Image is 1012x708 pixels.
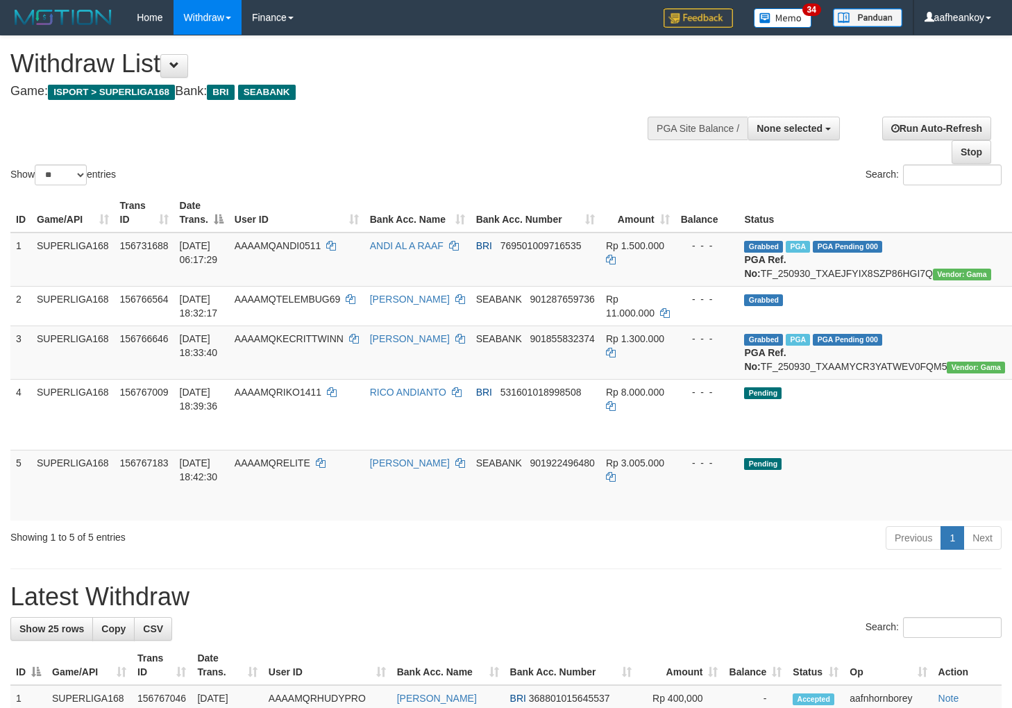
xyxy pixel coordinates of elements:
span: None selected [757,123,823,134]
span: ISPORT > SUPERLIGA168 [48,85,175,100]
input: Search: [903,617,1002,638]
span: BRI [207,85,234,100]
th: Balance [675,193,739,233]
span: Grabbed [744,241,783,253]
a: ANDI AL A RAAF [370,240,444,251]
th: Game/API: activate to sort column ascending [31,193,115,233]
span: BRI [476,387,492,398]
th: ID [10,193,31,233]
td: SUPERLIGA168 [31,379,115,450]
th: Status [739,193,1011,233]
img: panduan.png [833,8,902,27]
img: Feedback.jpg [664,8,733,28]
span: Grabbed [744,294,783,306]
div: PGA Site Balance / [648,117,748,140]
select: Showentries [35,165,87,185]
td: 5 [10,450,31,521]
span: BRI [476,240,492,251]
span: [DATE] 18:42:30 [180,457,218,482]
span: 34 [802,3,821,16]
span: AAAAMQTELEMBUG69 [235,294,341,305]
a: Show 25 rows [10,617,93,641]
span: Show 25 rows [19,623,84,634]
span: Copy 901922496480 to clipboard [530,457,594,469]
td: 3 [10,326,31,379]
span: AAAAMQANDI0511 [235,240,321,251]
div: - - - [681,332,734,346]
a: Next [963,526,1002,550]
img: MOTION_logo.png [10,7,116,28]
span: [DATE] 18:39:36 [180,387,218,412]
th: Status: activate to sort column ascending [787,646,844,685]
td: TF_250930_TXAEJFYIX8SZP86HGI7Q [739,233,1011,287]
label: Show entries [10,165,116,185]
h1: Latest Withdraw [10,583,1002,611]
div: - - - [681,385,734,399]
a: [PERSON_NAME] [370,333,450,344]
span: [DATE] 18:32:17 [180,294,218,319]
span: [DATE] 06:17:29 [180,240,218,265]
span: Copy 531601018998508 to clipboard [500,387,582,398]
span: Copy 901287659736 to clipboard [530,294,594,305]
th: Amount: activate to sort column ascending [637,646,723,685]
span: Copy 368801015645537 to clipboard [529,693,610,704]
th: ID: activate to sort column descending [10,646,47,685]
span: Marked by aafromsomean [786,241,810,253]
td: 1 [10,233,31,287]
span: PGA Pending [813,241,882,253]
span: SEABANK [476,294,522,305]
span: 156767183 [120,457,169,469]
span: Rp 8.000.000 [606,387,664,398]
span: Copy 769501009716535 to clipboard [500,240,582,251]
span: 156767009 [120,387,169,398]
th: Op: activate to sort column ascending [844,646,932,685]
span: Rp 1.300.000 [606,333,664,344]
span: Rp 1.500.000 [606,240,664,251]
th: Bank Acc. Name: activate to sort column ascending [391,646,505,685]
span: 156766564 [120,294,169,305]
label: Search: [866,165,1002,185]
th: Bank Acc. Number: activate to sort column ascending [471,193,600,233]
span: Rp 11.000.000 [606,294,655,319]
h1: Withdraw List [10,50,661,78]
span: Rp 3.005.000 [606,457,664,469]
td: SUPERLIGA168 [31,326,115,379]
th: Date Trans.: activate to sort column ascending [192,646,262,685]
div: Showing 1 to 5 of 5 entries [10,525,412,544]
td: SUPERLIGA168 [31,286,115,326]
th: Amount: activate to sort column ascending [600,193,675,233]
span: Grabbed [744,334,783,346]
div: - - - [681,456,734,470]
th: Bank Acc. Name: activate to sort column ascending [364,193,471,233]
span: SEABANK [476,333,522,344]
a: Previous [886,526,941,550]
span: 156766646 [120,333,169,344]
td: 4 [10,379,31,450]
input: Search: [903,165,1002,185]
a: [PERSON_NAME] [397,693,477,704]
span: SEABANK [238,85,296,100]
th: Game/API: activate to sort column ascending [47,646,132,685]
td: TF_250930_TXAAMYCR3YATWEV0FQM5 [739,326,1011,379]
th: Trans ID: activate to sort column ascending [132,646,192,685]
a: Run Auto-Refresh [882,117,991,140]
span: [DATE] 18:33:40 [180,333,218,358]
th: User ID: activate to sort column ascending [263,646,391,685]
span: 156731688 [120,240,169,251]
td: SUPERLIGA168 [31,450,115,521]
a: Note [938,693,959,704]
span: PGA Pending [813,334,882,346]
th: User ID: activate to sort column ascending [229,193,364,233]
span: Accepted [793,693,834,705]
div: - - - [681,292,734,306]
a: RICO ANDIANTO [370,387,446,398]
span: AAAAMQKECRITTWINN [235,333,344,344]
span: BRI [510,693,526,704]
a: Copy [92,617,135,641]
span: AAAAMQRELITE [235,457,310,469]
b: PGA Ref. No: [744,254,786,279]
img: Button%20Memo.svg [754,8,812,28]
span: CSV [143,623,163,634]
td: SUPERLIGA168 [31,233,115,287]
a: 1 [941,526,964,550]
